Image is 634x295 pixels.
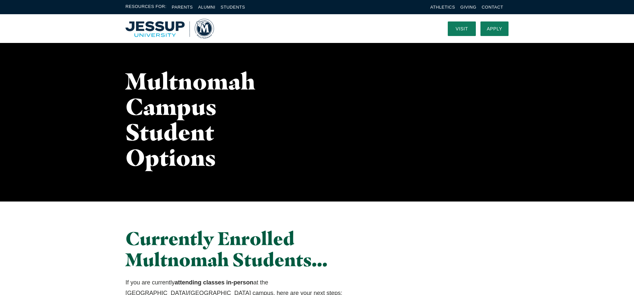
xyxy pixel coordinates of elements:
strong: attending classes in-person [175,279,253,286]
a: Alumni [198,5,215,10]
a: Home [125,19,214,39]
h2: Currently Enrolled Multnomah Students… [125,228,377,271]
a: Giving [460,5,476,10]
h1: Multnomah Campus Student Options [125,68,278,170]
a: Athletics [430,5,455,10]
img: Multnomah University Logo [125,19,214,39]
a: Contact [482,5,503,10]
a: Visit [448,21,476,36]
a: Parents [172,5,193,10]
a: Apply [480,21,509,36]
a: Students [221,5,245,10]
span: Resources For: [125,3,166,11]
